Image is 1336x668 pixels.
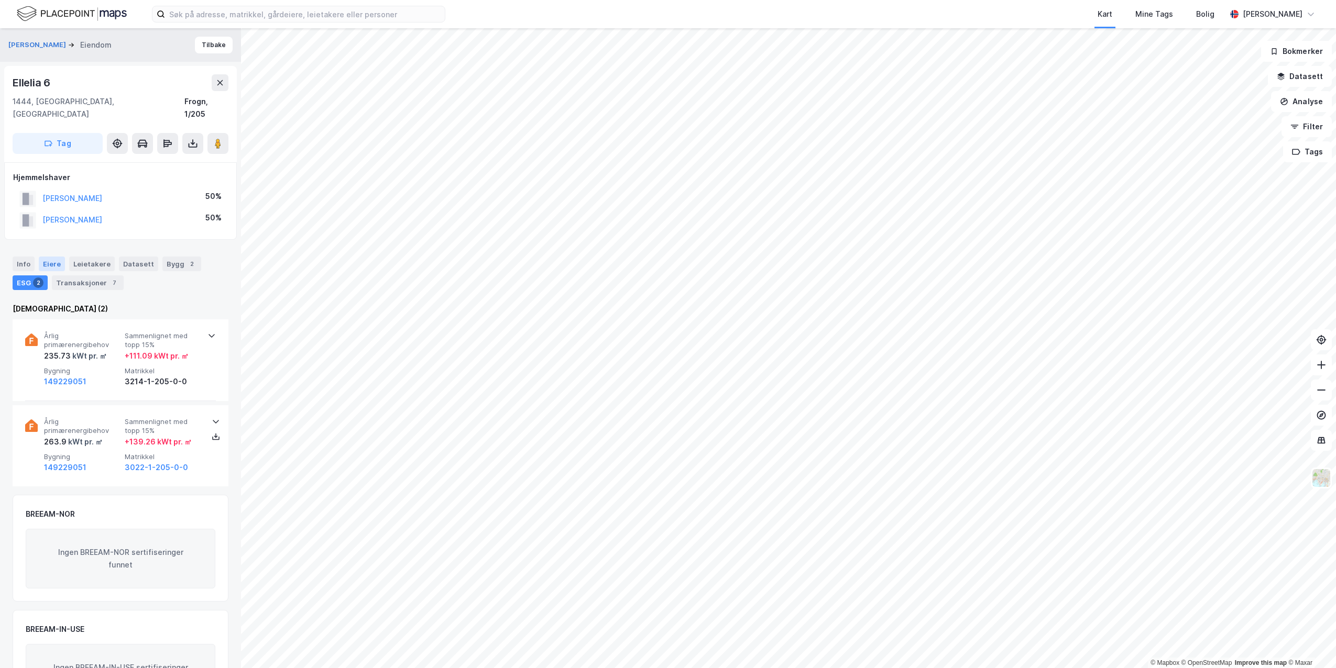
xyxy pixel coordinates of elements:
span: Matrikkel [125,366,201,375]
button: Datasett [1268,66,1332,87]
button: 149229051 [44,375,86,388]
span: Sammenlignet med topp 15% [125,331,201,350]
div: BREEAM-IN-USE [26,623,84,636]
div: 3214-1-205-0-0 [125,375,201,388]
div: 50% [205,211,222,224]
div: Info [13,257,35,271]
div: 2 [187,259,197,269]
div: Ingen BREEAM-NOR sertifiseringer funnet [26,529,215,588]
div: 50% [205,190,222,203]
div: Eiere [39,257,65,271]
div: Transaksjoner [52,275,124,290]
div: + 111.09 kWt pr. ㎡ [125,350,189,362]
button: Tag [13,133,103,154]
button: Filter [1282,116,1332,137]
button: 3022-1-205-0-0 [125,461,188,474]
button: 149229051 [44,461,86,474]
button: Analyse [1271,91,1332,112]
input: Søk på adresse, matrikkel, gårdeiere, leietakere eller personer [165,6,445,22]
button: Tilbake [195,37,233,53]
img: logo.f888ab2527a4732fd821a326f86c7f29.svg [17,5,127,23]
span: Sammenlignet med topp 15% [125,417,201,436]
iframe: Chat Widget [1284,618,1336,668]
div: Frogn, 1/205 [184,95,228,120]
span: Bygning [44,452,121,461]
div: Hjemmelshaver [13,171,228,184]
div: Mine Tags [1135,8,1173,20]
button: Bokmerker [1261,41,1332,62]
div: [PERSON_NAME] [1243,8,1302,20]
div: + 139.26 kWt pr. ㎡ [125,436,192,448]
div: 7 [109,277,119,288]
img: Z [1311,468,1331,488]
div: Ellelia 6 [13,74,52,91]
div: Bygg [162,257,201,271]
div: 263.9 [44,436,103,448]
button: [PERSON_NAME] [8,40,68,50]
a: Improve this map [1235,659,1287,666]
div: Bolig [1196,8,1214,20]
div: ESG [13,275,48,290]
div: kWt pr. ㎡ [67,436,103,448]
div: [DEMOGRAPHIC_DATA] (2) [13,303,228,315]
div: Leietakere [69,257,115,271]
span: Årlig primærenergibehov [44,331,121,350]
div: kWt pr. ㎡ [71,350,107,362]
div: Kart [1098,8,1112,20]
div: 2 [33,277,43,288]
div: 1444, [GEOGRAPHIC_DATA], [GEOGRAPHIC_DATA] [13,95,184,120]
span: Matrikkel [125,452,201,461]
div: BREEAM-NOR [26,508,75,520]
div: 235.73 [44,350,107,362]
a: OpenStreetMap [1181,659,1232,666]
span: Bygning [44,366,121,375]
div: Datasett [119,257,158,271]
span: Årlig primærenergibehov [44,417,121,436]
button: Tags [1283,141,1332,162]
div: Eiendom [80,39,112,51]
a: Mapbox [1151,659,1179,666]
